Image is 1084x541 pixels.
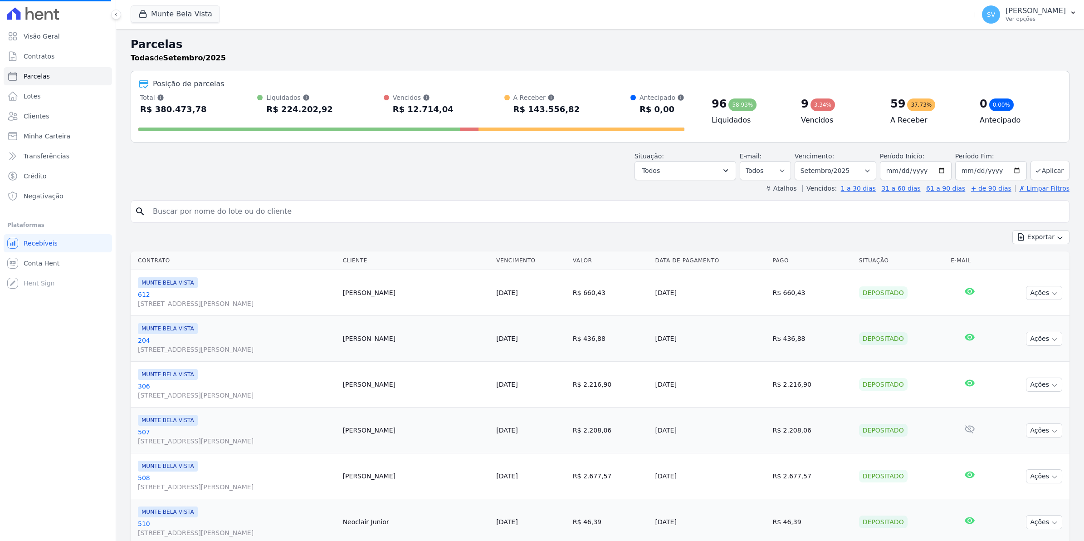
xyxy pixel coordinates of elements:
a: Clientes [4,107,112,125]
a: 306[STREET_ADDRESS][PERSON_NAME] [138,382,336,400]
span: Crédito [24,172,47,181]
div: 37,73% [907,98,935,111]
td: [DATE] [652,316,769,362]
th: Data de Pagamento [652,251,769,270]
label: Vencimento: [795,152,834,160]
i: search [135,206,146,217]
div: 0,00% [989,98,1014,111]
div: Vencidos [393,93,454,102]
button: SV [PERSON_NAME] Ver opções [975,2,1084,27]
td: R$ 436,88 [569,316,652,362]
span: Contratos [24,52,54,61]
div: R$ 380.473,78 [140,102,207,117]
span: MUNTE BELA VISTA [138,277,198,288]
a: [DATE] [496,472,518,480]
a: 61 a 90 dias [926,185,965,192]
th: Contrato [131,251,339,270]
button: Ações [1026,515,1062,529]
span: MUNTE BELA VISTA [138,461,198,472]
a: [DATE] [496,518,518,526]
span: Parcelas [24,72,50,81]
td: R$ 2.216,90 [769,362,855,408]
div: 96 [712,97,727,111]
a: [DATE] [496,335,518,342]
span: [STREET_ADDRESS][PERSON_NAME] [138,299,336,308]
div: 58,93% [728,98,757,111]
a: + de 90 dias [971,185,1011,192]
button: Todos [635,161,736,180]
p: de [131,53,226,64]
div: 3,34% [811,98,835,111]
strong: Setembro/2025 [163,54,226,62]
a: 31 a 60 dias [881,185,920,192]
div: 59 [890,97,905,111]
span: Transferências [24,152,69,161]
td: R$ 436,88 [769,316,855,362]
h4: Antecipado [980,115,1055,126]
label: Período Inicío: [880,152,924,160]
td: [DATE] [652,408,769,453]
div: Depositado [859,332,908,345]
div: Depositado [859,286,908,299]
strong: Todas [131,54,154,62]
div: 0 [980,97,987,111]
span: Clientes [24,112,49,121]
td: R$ 660,43 [569,270,652,316]
a: Negativação [4,187,112,205]
td: R$ 2.216,90 [569,362,652,408]
div: Posição de parcelas [153,79,225,89]
span: [STREET_ADDRESS][PERSON_NAME] [138,391,336,400]
div: A Receber [513,93,580,102]
a: Crédito [4,167,112,185]
td: [PERSON_NAME] [339,270,493,316]
span: Conta Hent [24,259,59,268]
span: MUNTE BELA VISTA [138,369,198,380]
button: Ações [1026,469,1062,483]
a: [DATE] [496,381,518,388]
label: Situação: [635,152,664,160]
a: Contratos [4,47,112,65]
span: Visão Geral [24,32,60,41]
label: E-mail: [740,152,762,160]
button: Munte Bela Vista [131,5,220,23]
span: MUNTE BELA VISTA [138,323,198,334]
button: Exportar [1012,230,1069,244]
span: Todos [642,165,660,176]
h2: Parcelas [131,36,1069,53]
h4: Liquidados [712,115,786,126]
div: R$ 12.714,04 [393,102,454,117]
td: R$ 2.677,57 [569,453,652,499]
span: Negativação [24,192,63,201]
a: Conta Hent [4,254,112,272]
a: Lotes [4,87,112,105]
a: Minha Carteira [4,127,112,145]
td: R$ 2.677,57 [769,453,855,499]
p: [PERSON_NAME] [1006,6,1066,15]
a: 507[STREET_ADDRESS][PERSON_NAME] [138,428,336,446]
th: Pago [769,251,855,270]
button: Ações [1026,286,1062,300]
div: R$ 0,00 [640,102,684,117]
a: Transferências [4,147,112,165]
a: Visão Geral [4,27,112,45]
div: Total [140,93,207,102]
span: [STREET_ADDRESS][PERSON_NAME] [138,345,336,354]
th: E-mail [947,251,992,270]
td: R$ 660,43 [769,270,855,316]
input: Buscar por nome do lote ou do cliente [147,202,1065,221]
td: [PERSON_NAME] [339,453,493,499]
th: Situação [855,251,947,270]
th: Vencimento [493,251,569,270]
a: [DATE] [496,289,518,296]
span: [STREET_ADDRESS][PERSON_NAME] [138,482,336,492]
a: ✗ Limpar Filtros [1015,185,1069,192]
h4: A Receber [890,115,965,126]
span: SV [987,11,995,18]
a: 204[STREET_ADDRESS][PERSON_NAME] [138,336,336,354]
a: 508[STREET_ADDRESS][PERSON_NAME] [138,473,336,492]
td: R$ 2.208,06 [569,408,652,453]
td: [DATE] [652,362,769,408]
label: Vencidos: [802,185,837,192]
div: Plataformas [7,220,108,231]
th: Cliente [339,251,493,270]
